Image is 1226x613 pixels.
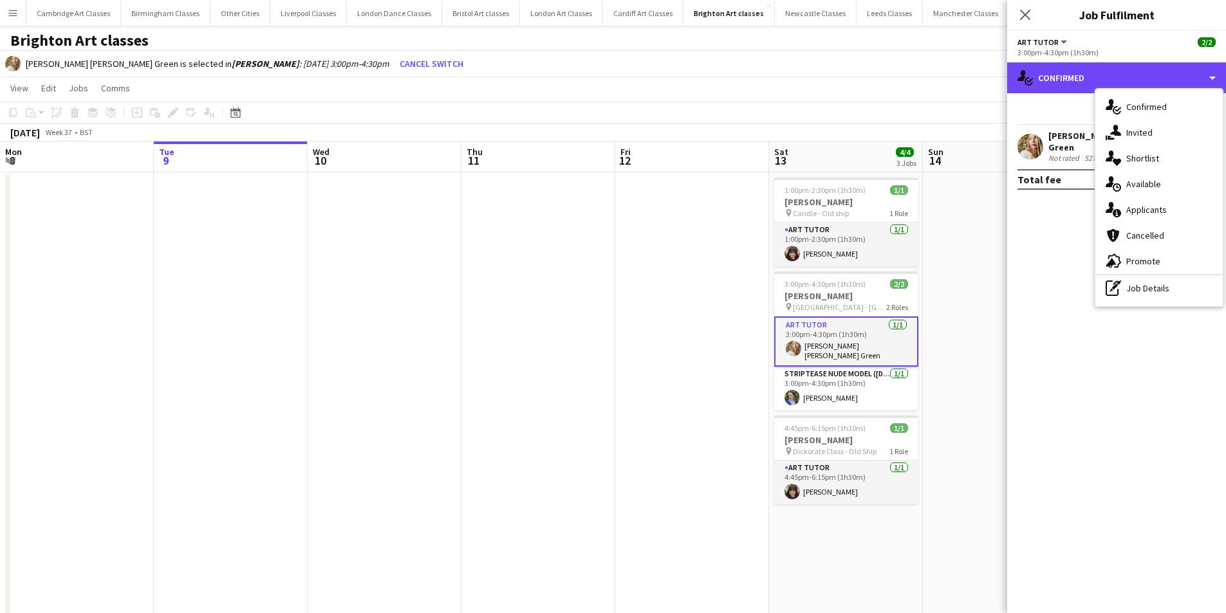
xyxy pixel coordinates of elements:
button: Brighton Art classes [683,1,775,26]
div: [DATE] [10,126,40,139]
span: Mon [5,146,22,158]
span: Art Tutor [1017,37,1059,47]
button: Cancel switch [395,53,469,74]
span: Jobs [69,82,88,94]
span: 9 [157,153,174,168]
span: Confirmed [1126,101,1167,113]
span: 8 [3,153,22,168]
span: Available [1126,178,1161,190]
div: 3:00pm-4:30pm (1h30m) [1017,48,1216,57]
app-job-card: 1:00pm-2:30pm (1h30m)1/1[PERSON_NAME] Candle - Old ship1 RoleArt Tutor1/11:00pm-2:30pm (1h30m)[PE... [774,178,918,266]
span: Thu [467,146,483,158]
span: 4:45pm-6:15pm (1h30m) [785,423,866,433]
button: Newcastle Classes [775,1,857,26]
span: Applicants [1126,204,1167,215]
span: Comms [101,82,130,94]
span: Sat [774,146,788,158]
h1: Brighton Art classes [10,31,149,50]
span: Promote [1126,255,1160,267]
div: Total fee [1017,173,1061,186]
h3: [PERSON_NAME] [774,196,918,208]
button: Liverpool Classes [270,1,347,26]
span: Wed [313,146,330,158]
span: Shortlist [1126,152,1159,164]
span: 14 [926,153,943,168]
div: 527m [1082,153,1105,163]
span: 1/1 [890,423,908,433]
app-card-role: Striptease Nude Model ([DEMOGRAPHIC_DATA])1/13:00pm-4:30pm (1h30m)[PERSON_NAME] [774,367,918,410]
app-job-card: 3:00pm-4:30pm (1h30m)2/2[PERSON_NAME] [GEOGRAPHIC_DATA] - [GEOGRAPHIC_DATA]2 RolesArt Tutor1/13:0... [774,271,918,410]
span: 2/2 [890,279,908,289]
app-job-card: 4:45pm-6:15pm (1h30m)1/1[PERSON_NAME] Dickorate Class - Old Ship1 RoleArt Tutor1/14:45pm-6:15pm (... [774,416,918,504]
span: 1 Role [889,208,908,218]
app-card-role: Art Tutor1/14:45pm-6:15pm (1h30m)[PERSON_NAME] [774,461,918,504]
button: Bristol Art classes [442,1,520,26]
span: 4/4 [896,147,914,157]
span: 2/2 [1198,37,1216,47]
span: 1:00pm-2:30pm (1h30m) [785,185,866,195]
span: 2 Roles [886,302,908,312]
span: 10 [311,153,330,168]
span: 1 Role [889,446,908,456]
h3: [PERSON_NAME] [774,434,918,446]
span: View [10,82,28,94]
div: Confirmed [1007,62,1226,93]
span: Candle - Old ship [793,208,849,218]
div: Not rated [1048,153,1082,163]
button: Cambridge Art Classes [26,1,121,26]
span: Week 37 [42,127,75,137]
span: 1/1 [890,185,908,195]
button: London Dance Classes [347,1,442,26]
a: Edit [36,80,61,96]
button: Birmingham Classes [121,1,210,26]
a: View [5,80,33,96]
span: Dickorate Class - Old Ship [793,446,877,456]
button: Other Cities [210,1,270,26]
app-card-role: Art Tutor1/11:00pm-2:30pm (1h30m)[PERSON_NAME] [774,223,918,266]
div: 3 Jobs [896,158,916,168]
span: Tue [159,146,174,158]
a: Jobs [64,80,93,96]
span: 13 [772,153,788,168]
button: Manchester Classes [923,1,1009,26]
span: 12 [618,153,631,168]
span: Sun [928,146,943,158]
button: Leeds Classes [857,1,923,26]
span: 3:00pm-4:30pm (1h30m) [785,279,866,289]
div: [PERSON_NAME] [PERSON_NAME] Green [1048,130,1195,153]
button: Art Tutor [1017,37,1069,47]
span: Edit [41,82,56,94]
div: [PERSON_NAME] [PERSON_NAME] Green is selected in [26,58,389,69]
div: Job Details [1095,275,1223,301]
span: Cancelled [1126,230,1164,241]
span: [GEOGRAPHIC_DATA] - [GEOGRAPHIC_DATA] [793,302,886,312]
span: Fri [620,146,631,158]
h3: [PERSON_NAME] [774,290,918,302]
a: Comms [96,80,135,96]
button: London Art Classes [520,1,603,26]
div: BST [80,127,93,137]
h3: Job Fulfilment [1007,6,1226,23]
i: : [DATE] 3:00pm-4:30pm [232,58,389,69]
b: [PERSON_NAME] [232,58,299,69]
app-card-role: Art Tutor1/13:00pm-4:30pm (1h30m)[PERSON_NAME] [PERSON_NAME] Green [774,316,918,367]
span: 11 [465,153,483,168]
button: Cardiff Art Classes [603,1,683,26]
span: Invited [1126,127,1153,138]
